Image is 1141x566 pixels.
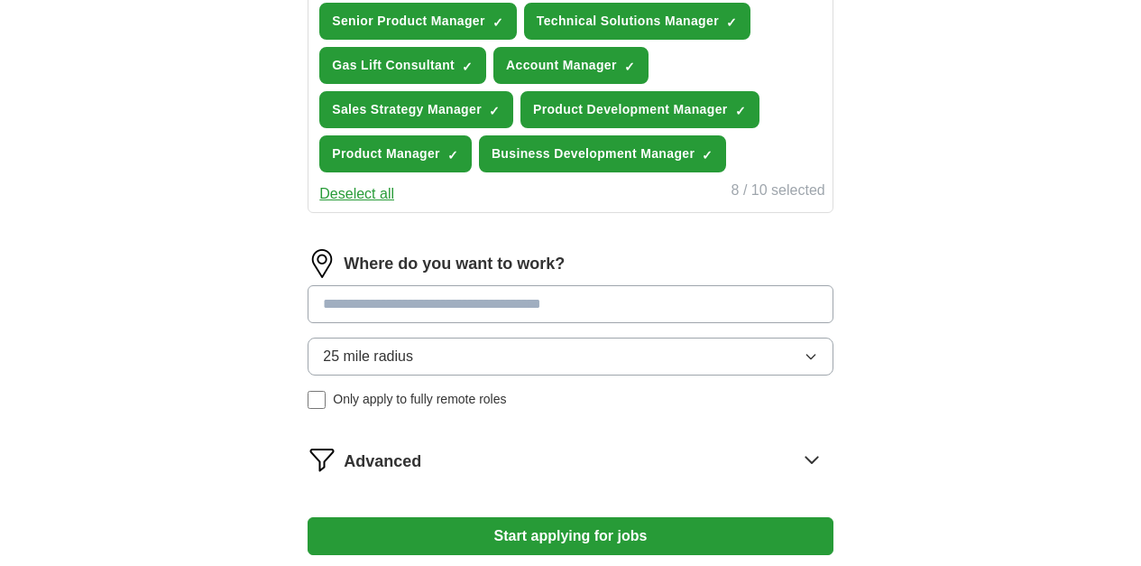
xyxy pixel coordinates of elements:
[332,12,485,31] span: Senior Product Manager
[524,3,750,40] button: Technical Solutions Manager✓
[735,104,746,118] span: ✓
[493,47,649,84] button: Account Manager✓
[479,135,726,172] button: Business Development Manager✓
[702,148,713,162] span: ✓
[462,60,473,74] span: ✓
[308,391,326,409] input: Only apply to fully remote roles
[332,56,455,75] span: Gas Lift Consultant
[506,56,617,75] span: Account Manager
[319,47,486,84] button: Gas Lift Consultant✓
[732,180,825,205] div: 8 / 10 selected
[333,390,506,409] span: Only apply to fully remote roles
[323,346,413,367] span: 25 mile radius
[520,91,759,128] button: Product Development Manager✓
[447,148,458,162] span: ✓
[332,100,482,119] span: Sales Strategy Manager
[308,249,336,278] img: location.png
[332,144,440,163] span: Product Manager
[533,100,728,119] span: Product Development Manager
[308,338,833,376] button: 25 mile radius
[319,91,513,128] button: Sales Strategy Manager✓
[319,3,517,40] button: Senior Product Manager✓
[319,135,472,172] button: Product Manager✓
[319,183,394,205] button: Deselect all
[624,60,635,74] span: ✓
[492,15,503,30] span: ✓
[308,517,833,555] button: Start applying for jobs
[344,450,421,474] span: Advanced
[308,445,336,474] img: filter
[726,15,737,30] span: ✓
[344,252,565,276] label: Where do you want to work?
[537,12,719,31] span: Technical Solutions Manager
[492,144,695,163] span: Business Development Manager
[489,104,500,118] span: ✓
